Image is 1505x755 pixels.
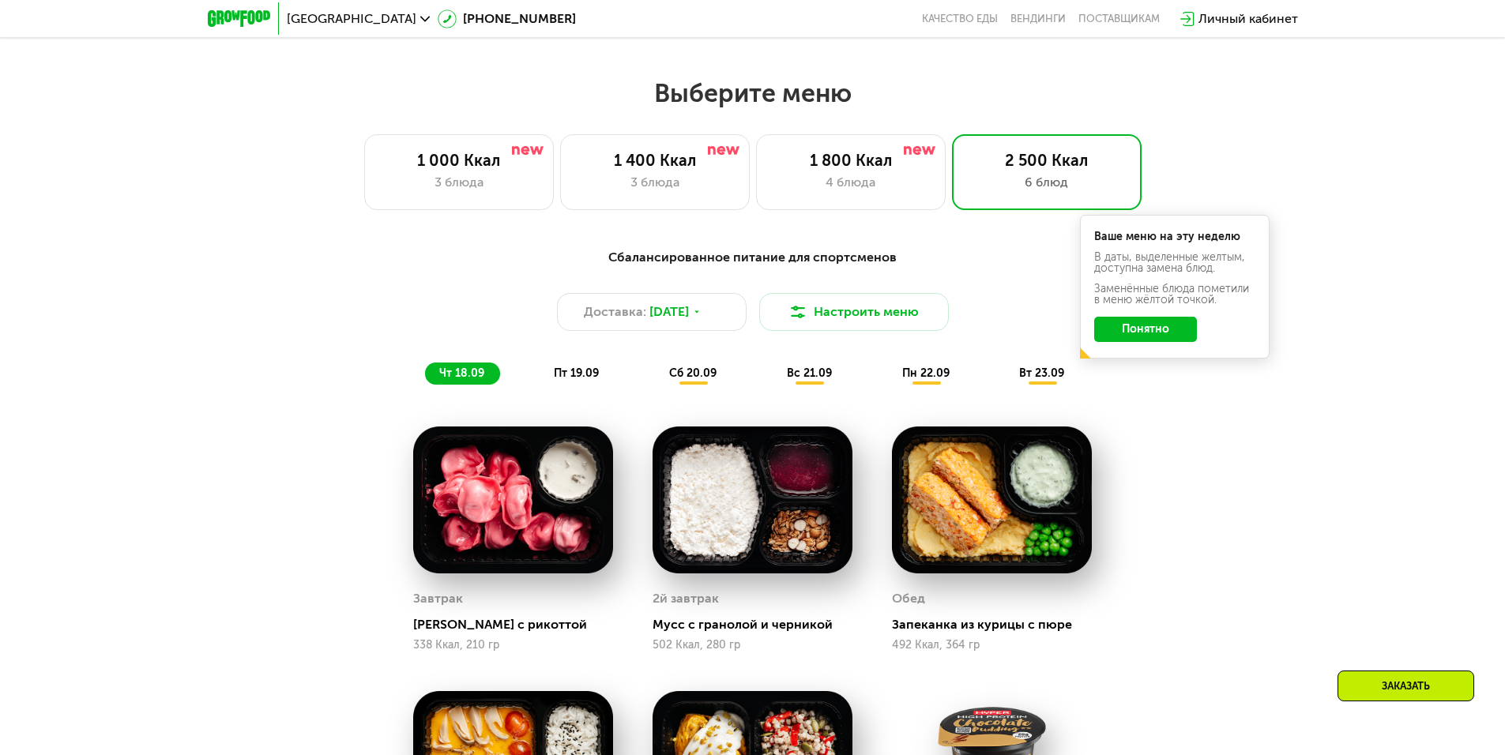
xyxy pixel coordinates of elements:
[969,151,1125,170] div: 2 500 Ккал
[554,366,599,380] span: пт 19.09
[413,587,463,610] div: Завтрак
[773,173,929,192] div: 4 блюда
[285,248,1221,268] div: Сбалансированное питание для спортсменов
[584,302,646,321] span: Доставка:
[51,77,1454,109] h2: Выберите меню
[1010,13,1066,25] a: Вендинги
[669,366,717,380] span: сб 20.09
[439,366,484,380] span: чт 18.09
[892,587,925,610] div: Обед
[902,366,950,380] span: пн 22.09
[653,639,852,652] div: 502 Ккал, 280 гр
[577,151,733,170] div: 1 400 Ккал
[892,639,1092,652] div: 492 Ккал, 364 гр
[773,151,929,170] div: 1 800 Ккал
[787,366,832,380] span: вс 21.09
[413,639,613,652] div: 338 Ккал, 210 гр
[1078,13,1160,25] div: поставщикам
[969,173,1125,192] div: 6 блюд
[653,587,719,610] div: 2й завтрак
[759,293,949,331] button: Настроить меню
[1338,670,1474,701] div: Заказать
[438,9,576,28] a: [PHONE_NUMBER]
[1094,284,1255,306] div: Заменённые блюда пометили в меню жёлтой точкой.
[577,173,733,192] div: 3 блюда
[287,13,416,25] span: [GEOGRAPHIC_DATA]
[413,617,626,633] div: [PERSON_NAME] с рикоттой
[381,173,537,192] div: 3 блюда
[1198,9,1298,28] div: Личный кабинет
[1094,231,1255,242] div: Ваше меню на эту неделю
[381,151,537,170] div: 1 000 Ккал
[1094,317,1197,342] button: Понятно
[922,13,998,25] a: Качество еды
[1094,252,1255,274] div: В даты, выделенные желтым, доступна замена блюд.
[649,302,689,321] span: [DATE]
[1019,366,1064,380] span: вт 23.09
[892,617,1104,633] div: Запеканка из курицы с пюре
[653,617,865,633] div: Мусс с гранолой и черникой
